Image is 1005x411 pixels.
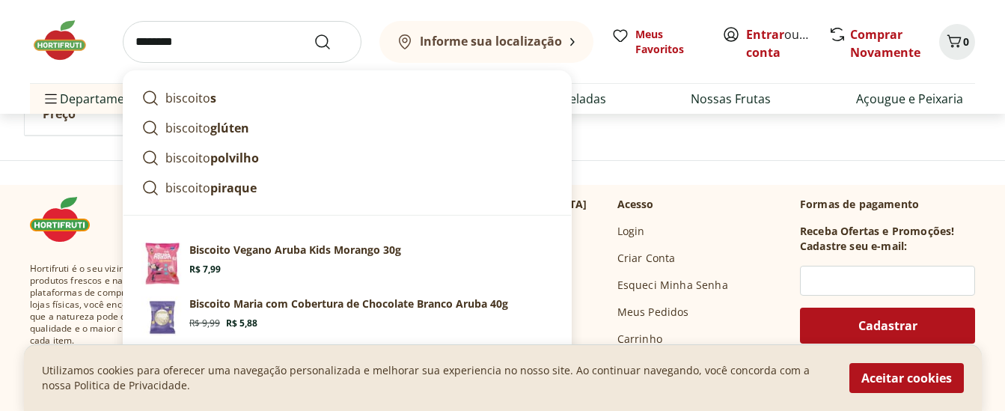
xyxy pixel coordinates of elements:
p: Biscoito Maria com Cobertura de Chocolate Branco Aruba 40g [189,296,508,311]
span: Preço [43,106,76,121]
a: biscoitos [135,83,559,113]
button: Aceitar cookies [849,363,964,393]
a: biscoitopolvilho [135,143,559,173]
a: Meus Pedidos [617,305,689,320]
span: Meus Favoritos [635,27,704,57]
p: biscoito [165,179,257,197]
input: search [123,21,361,63]
p: biscoito [165,89,216,107]
button: Informe sua localização [379,21,593,63]
button: Preço [25,93,249,135]
button: Menu [42,81,60,117]
strong: glúten [210,120,249,136]
img: Biscoito Maria com Cobertura de Chocolate Branco Aruba 40g [141,296,183,338]
span: R$ 7,99 [189,264,221,275]
button: Carrinho [939,24,975,60]
a: Meus Favoritos [611,27,704,57]
p: biscoito [165,119,249,137]
img: Biscoito Vegano Aruba Kids Morango 30g [141,243,183,284]
strong: s [210,90,216,106]
button: Submit Search [314,33,349,51]
h3: Receba Ofertas e Promoções! [800,224,954,239]
a: biscoitopiraque [135,173,559,203]
span: Hortifruti é o seu vizinho especialista em produtos frescos e naturais. Nas nossas plataformas de... [30,263,227,347]
p: Formas de pagamento [800,197,975,212]
a: Biscoito Maria com Cobertura de Chocolate Branco Aruba 40gBiscoito Maria com Cobertura de Chocola... [135,290,559,344]
a: Login [617,224,645,239]
b: Informe sua localização [420,33,562,49]
p: Acesso [617,197,654,212]
a: Biscoito Vegano Aruba Kids Morango 30gBiscoito Vegano Aruba Kids Morango 30gR$ 7,99 [135,237,559,290]
img: Hortifruti [30,18,105,63]
strong: piraque [210,180,257,196]
a: Comprar Novamente [850,26,920,61]
a: Açougue e Peixaria [856,90,963,108]
span: ou [746,25,813,61]
span: Cadastrar [858,320,917,332]
p: Utilizamos cookies para oferecer uma navegação personalizada e melhorar sua experiencia no nosso ... [42,363,831,393]
p: biscoito [165,149,259,167]
h3: Cadastre seu e-mail: [800,239,907,254]
a: Esqueci Minha Senha [617,278,728,293]
a: Carrinho [617,332,662,347]
button: Cadastrar [800,308,975,344]
a: biscoitoglúten [135,113,559,143]
img: Hortifruti [30,197,105,242]
a: Nossas Frutas [691,90,771,108]
a: Entrar [746,26,784,43]
span: 0 [963,34,969,49]
a: Criar Conta [617,251,676,266]
p: Biscoito Vegano Aruba Kids Morango 30g [189,243,401,258]
a: Criar conta [746,26,828,61]
strong: polvilho [210,150,259,166]
span: R$ 9,99 [189,317,220,329]
span: Departamentos [42,81,150,117]
span: R$ 5,88 [226,317,257,329]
